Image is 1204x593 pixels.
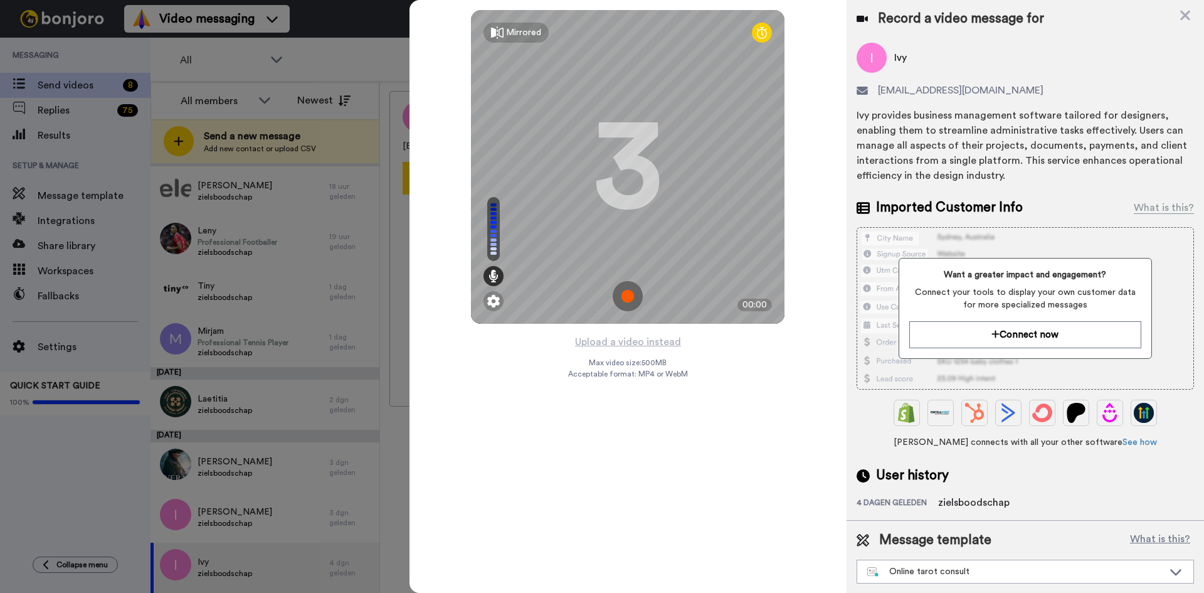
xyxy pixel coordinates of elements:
button: Upload a video instead [571,334,685,350]
span: Message template [879,531,991,550]
a: See how [1122,438,1157,447]
span: Max video size: 500 MB [589,358,667,368]
span: Connect your tools to display your own customer data for more specialized messages [909,286,1141,311]
div: Online tarot consult [867,565,1163,578]
div: Ivy provides business management software tailored for designers, enabling them to streamline adm... [857,108,1194,183]
img: ConvertKit [1032,403,1052,423]
div: What is this? [1134,200,1194,215]
button: What is this? [1126,531,1194,550]
span: Want a greater impact and engagement? [909,269,1141,281]
button: Connect now [909,321,1141,348]
span: [EMAIL_ADDRESS][DOMAIN_NAME] [878,83,1043,98]
div: 3 [593,120,662,214]
img: Patreon [1066,403,1086,423]
img: nextgen-template.svg [867,567,879,577]
div: 00:00 [737,299,772,311]
span: [PERSON_NAME] connects with all your other software [857,436,1194,449]
img: Ontraport [931,403,951,423]
span: User history [876,466,949,485]
img: GoHighLevel [1134,403,1154,423]
img: Hubspot [964,403,985,423]
img: ActiveCampaign [998,403,1018,423]
img: ic_record_start.svg [613,281,643,311]
img: Shopify [897,403,917,423]
div: zielsboodschap [938,495,1010,510]
span: Imported Customer Info [876,198,1023,217]
img: Drip [1100,403,1120,423]
img: ic_gear.svg [487,295,500,307]
div: 4 dagen geleden [857,498,938,510]
span: Acceptable format: MP4 or WebM [568,369,688,379]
